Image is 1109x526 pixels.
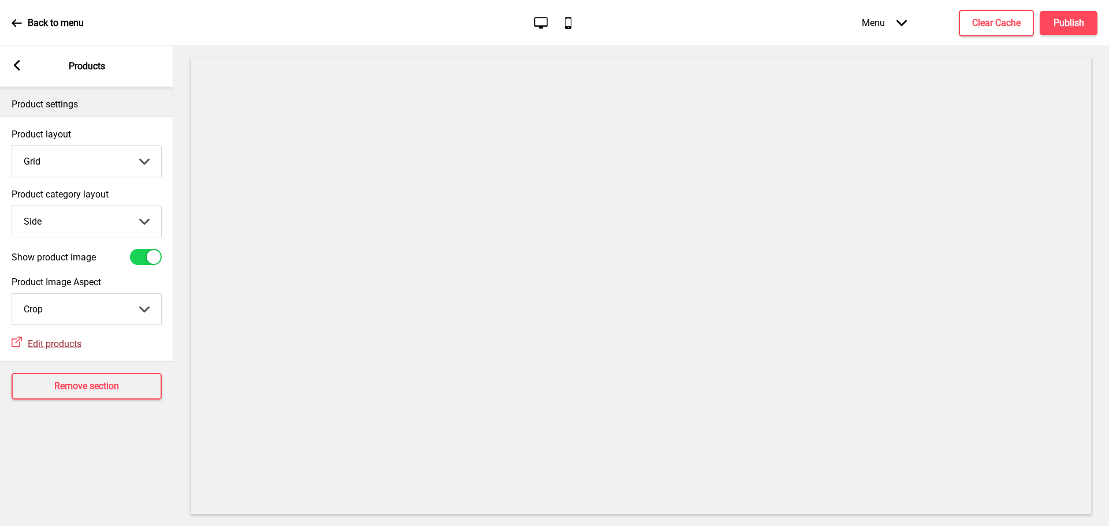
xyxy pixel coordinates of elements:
h4: Remove section [54,380,119,393]
span: Edit products [28,338,81,349]
h4: Publish [1054,17,1084,29]
button: Publish [1040,11,1097,35]
button: Clear Cache [959,10,1034,36]
p: Product settings [12,98,162,111]
label: Product Image Aspect [12,277,162,288]
label: Product layout [12,129,162,140]
a: Edit products [22,338,81,349]
label: Show product image [12,252,96,263]
a: Back to menu [12,8,84,39]
label: Product category layout [12,189,162,200]
p: Back to menu [28,17,84,29]
p: Products [69,60,105,73]
button: Remove section [12,373,162,400]
div: Menu [850,6,918,40]
h4: Clear Cache [972,17,1021,29]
